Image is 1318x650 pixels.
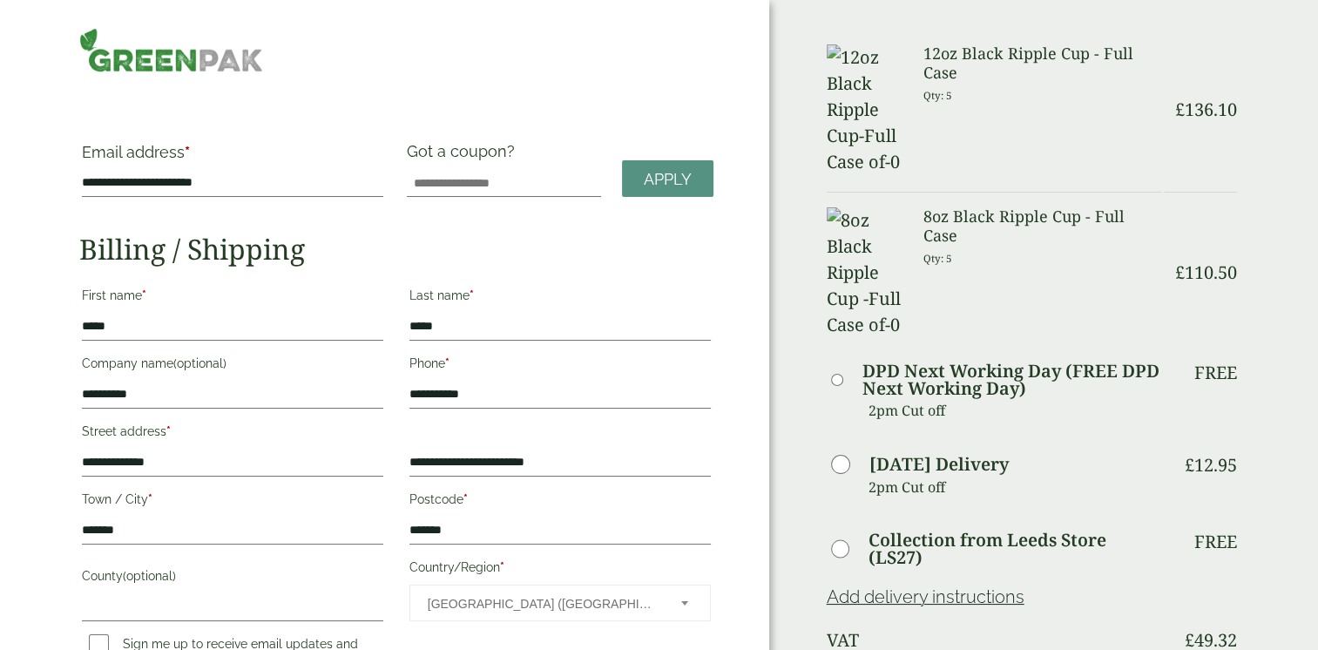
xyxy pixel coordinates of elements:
abbr: required [148,492,152,506]
p: 2pm Cut off [869,474,1163,500]
label: Last name [409,283,711,313]
abbr: required [463,492,468,506]
label: DPD Next Working Day (FREE DPD Next Working Day) [862,362,1162,397]
label: Town / City [82,487,383,517]
abbr: required [470,288,474,302]
a: Add delivery instructions [827,586,1024,607]
abbr: required [142,288,146,302]
label: Country/Region [409,555,711,585]
label: Collection from Leeds Store (LS27) [869,532,1162,566]
abbr: required [500,560,504,574]
bdi: 110.50 [1175,261,1237,284]
h3: 12oz Black Ripple Cup - Full Case [923,44,1162,82]
h2: Billing / Shipping [79,233,713,266]
img: 12oz Black Ripple Cup-Full Case of-0 [827,44,902,175]
abbr: required [445,356,449,370]
abbr: required [185,143,190,161]
label: Street address [82,419,383,449]
label: Got a coupon? [407,142,522,169]
img: GreenPak Supplies [79,28,263,72]
label: Company name [82,351,383,381]
span: Apply [644,170,692,189]
bdi: 136.10 [1175,98,1237,121]
span: (optional) [173,356,226,370]
label: Postcode [409,487,711,517]
small: Qty: 5 [923,89,952,102]
label: Phone [409,351,711,381]
span: (optional) [123,569,176,583]
a: Apply [622,160,713,198]
img: 8oz Black Ripple Cup -Full Case of-0 [827,207,902,338]
h3: 8oz Black Ripple Cup - Full Case [923,207,1162,245]
label: Email address [82,145,383,169]
span: United Kingdom (UK) [428,586,658,622]
p: Free [1194,362,1237,383]
p: 2pm Cut off [869,397,1163,423]
span: £ [1175,98,1185,121]
p: Free [1194,532,1237,552]
abbr: required [166,424,171,438]
small: Qty: 5 [923,252,952,265]
span: £ [1175,261,1185,284]
span: Country/Region [409,585,711,621]
label: First name [82,283,383,313]
label: [DATE] Delivery [869,456,1009,473]
span: £ [1185,453,1194,477]
label: County [82,564,383,593]
bdi: 12.95 [1185,453,1237,477]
